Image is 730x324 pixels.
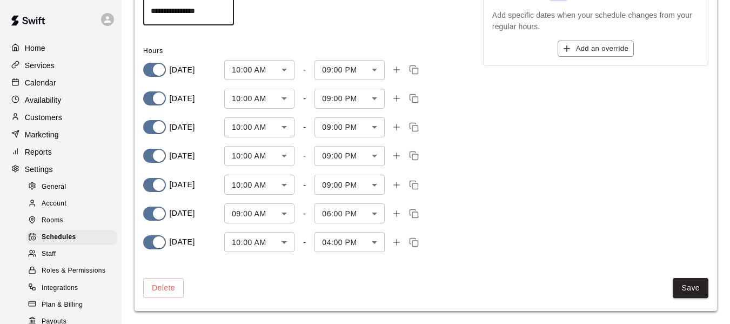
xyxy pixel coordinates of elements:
p: [DATE] [169,93,195,104]
div: Schedules [26,230,117,245]
div: 10:00 AM [224,89,294,109]
button: Add time slot [389,235,404,250]
p: [DATE] [169,150,195,162]
div: - [303,180,306,190]
p: Availability [25,95,62,105]
button: Copy time [406,62,421,77]
a: Services [9,57,113,74]
div: - [303,151,306,161]
a: Roles & Permissions [26,263,122,280]
button: Add time slot [389,120,404,135]
button: Copy time [406,91,421,106]
a: Integrations [26,280,122,296]
div: Integrations [26,281,117,296]
div: 10:00 AM [224,60,294,80]
p: [DATE] [169,179,195,190]
button: Add time slot [389,91,404,106]
p: [DATE] [169,236,195,248]
button: Copy time [406,235,421,250]
button: Copy time [406,120,421,135]
span: Plan & Billing [42,300,83,310]
div: 09:00 PM [314,89,385,109]
span: General [42,182,66,193]
button: Copy time [406,148,421,163]
p: [DATE] [169,208,195,219]
button: Add time slot [389,206,404,221]
span: Account [42,199,66,209]
div: 04:00 PM [314,232,385,252]
span: Roles & Permissions [42,266,105,276]
div: 09:00 PM [314,146,385,166]
button: Add time slot [389,148,404,163]
a: Marketing [9,127,113,143]
button: Add an override [558,41,634,57]
div: - [303,122,306,132]
button: Add time slot [389,62,404,77]
div: - [303,237,306,247]
a: Availability [9,92,113,108]
button: Save [673,278,708,298]
div: Account [26,196,117,211]
div: 06:00 PM [314,203,385,223]
a: Schedules [26,229,122,246]
a: Reports [9,144,113,160]
div: Roles & Permissions [26,263,117,279]
div: - [303,94,306,103]
button: Copy time [406,177,421,193]
a: Home [9,40,113,56]
button: Delete [143,278,184,298]
p: [DATE] [169,122,195,133]
a: Customers [9,109,113,125]
p: Reports [25,147,52,157]
a: Staff [26,246,122,263]
div: 09:00 PM [314,60,385,80]
div: 09:00 AM [224,203,294,223]
p: Marketing [25,129,59,140]
div: 10:00 AM [224,117,294,137]
span: Staff [42,249,56,260]
a: Calendar [9,75,113,91]
div: Rooms [26,213,117,228]
span: Schedules [42,232,76,243]
button: Add time slot [389,177,404,193]
div: - [303,209,306,219]
button: Copy time [406,206,421,221]
a: Account [26,195,122,212]
p: Services [25,60,55,71]
div: Plan & Billing [26,297,117,313]
span: Integrations [42,283,78,294]
p: Home [25,43,45,54]
a: Settings [9,161,113,177]
div: 09:00 PM [314,117,385,137]
div: 10:00 AM [224,175,294,195]
div: 09:00 PM [314,175,385,195]
a: Rooms [26,213,122,229]
span: Hours [143,47,163,55]
div: 10:00 AM [224,146,294,166]
a: General [26,178,122,195]
div: 10:00 AM [224,232,294,252]
p: [DATE] [169,64,195,76]
div: General [26,180,117,195]
p: Customers [25,112,62,123]
p: Add specific dates when your schedule changes from your regular hours. [492,10,699,31]
span: Rooms [42,215,63,226]
p: Calendar [25,77,56,88]
p: Settings [25,164,53,175]
div: Staff [26,247,117,262]
div: - [303,65,306,75]
a: Plan & Billing [26,296,122,313]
